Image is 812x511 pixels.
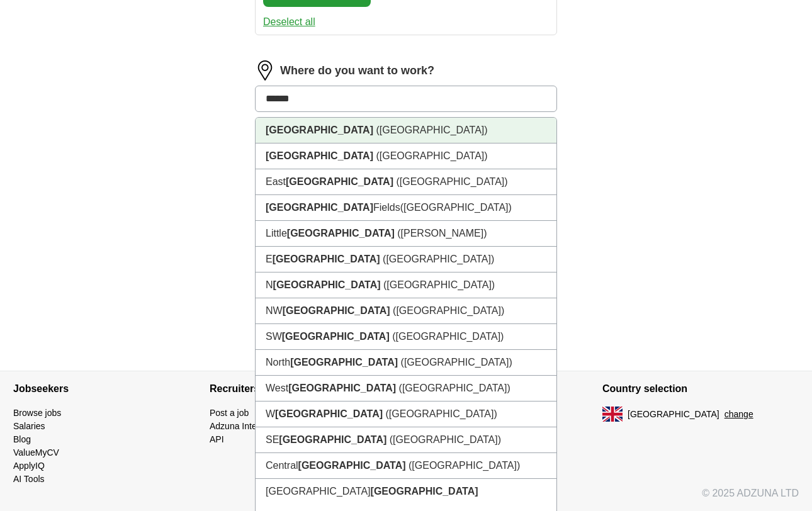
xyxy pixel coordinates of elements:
li: West [256,376,556,401]
label: Where do you want to work? [280,62,434,79]
span: ([GEOGRAPHIC_DATA]) [399,383,510,393]
a: Post a job [210,408,249,418]
li: N [256,272,556,298]
li: Fields [256,195,556,221]
li: SW [256,324,556,350]
span: ([GEOGRAPHIC_DATA]) [393,305,504,316]
a: AI Tools [13,474,45,484]
span: ([GEOGRAPHIC_DATA]) [400,202,512,213]
img: UK flag [602,407,623,422]
strong: [GEOGRAPHIC_DATA] [286,176,393,187]
span: ([GEOGRAPHIC_DATA]) [401,357,512,368]
span: ([GEOGRAPHIC_DATA]) [376,125,487,135]
span: ([GEOGRAPHIC_DATA]) [383,254,494,264]
a: Salaries [13,421,45,431]
span: [GEOGRAPHIC_DATA] [628,408,719,421]
a: API [210,434,224,444]
span: ([GEOGRAPHIC_DATA]) [383,279,495,290]
strong: [GEOGRAPHIC_DATA] [298,460,406,471]
a: Browse jobs [13,408,61,418]
strong: [GEOGRAPHIC_DATA] [273,254,380,264]
li: East [256,169,556,195]
span: ([GEOGRAPHIC_DATA]) [396,176,507,187]
li: North [256,350,556,376]
a: ValueMyCV [13,447,59,458]
strong: [GEOGRAPHIC_DATA] [273,279,381,290]
strong: [GEOGRAPHIC_DATA] [288,383,396,393]
span: ([PERSON_NAME]) [397,228,487,239]
strong: [GEOGRAPHIC_DATA] [266,202,373,213]
h4: Country selection [602,371,799,407]
span: ([GEOGRAPHIC_DATA]) [409,460,520,471]
button: Deselect all [263,14,315,30]
span: ([GEOGRAPHIC_DATA]) [386,408,497,419]
a: ApplyIQ [13,461,45,471]
strong: [GEOGRAPHIC_DATA] [290,357,398,368]
strong: [GEOGRAPHIC_DATA] [287,228,395,239]
strong: [GEOGRAPHIC_DATA] [279,434,386,445]
strong: [GEOGRAPHIC_DATA] [371,486,478,497]
li: Central [256,453,556,479]
span: ([GEOGRAPHIC_DATA]) [390,434,501,445]
span: ([GEOGRAPHIC_DATA]) [392,331,504,342]
strong: [GEOGRAPHIC_DATA] [275,408,383,419]
li: SE [256,427,556,453]
span: ([GEOGRAPHIC_DATA]) [376,150,487,161]
div: © 2025 ADZUNA LTD [3,486,809,511]
li: E [256,247,556,272]
li: W [256,401,556,427]
strong: [GEOGRAPHIC_DATA] [282,331,390,342]
strong: [GEOGRAPHIC_DATA] [283,305,390,316]
li: Little [256,221,556,247]
strong: [GEOGRAPHIC_DATA] [266,125,373,135]
li: NW [256,298,556,324]
a: Blog [13,434,31,444]
img: location.png [255,60,275,81]
button: change [725,408,753,421]
a: Adzuna Intelligence [210,421,286,431]
strong: [GEOGRAPHIC_DATA] [266,150,373,161]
